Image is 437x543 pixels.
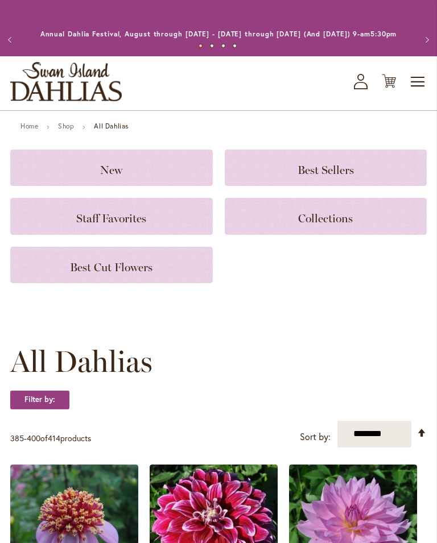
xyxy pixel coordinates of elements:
[298,163,354,177] span: Best Sellers
[10,429,91,447] p: - of products
[94,122,129,130] strong: All Dahlias
[225,198,427,234] a: Collections
[10,198,213,234] a: Staff Favorites
[10,390,69,409] strong: Filter by:
[40,30,397,38] a: Annual Dahlia Festival, August through [DATE] - [DATE] through [DATE] (And [DATE]) 9-am5:30pm
[27,433,40,443] span: 400
[48,433,60,443] span: 414
[221,44,225,48] button: 3 of 4
[10,62,122,101] a: store logo
[414,28,437,51] button: Next
[300,426,331,447] label: Sort by:
[225,150,427,186] a: Best Sellers
[298,212,353,225] span: Collections
[100,163,122,177] span: New
[20,122,38,130] a: Home
[58,122,74,130] a: Shop
[10,247,213,283] a: Best Cut Flowers
[10,150,213,186] a: New
[10,433,24,443] span: 385
[199,44,203,48] button: 1 of 4
[210,44,214,48] button: 2 of 4
[70,260,152,274] span: Best Cut Flowers
[76,212,146,225] span: Staff Favorites
[233,44,237,48] button: 4 of 4
[10,345,152,379] span: All Dahlias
